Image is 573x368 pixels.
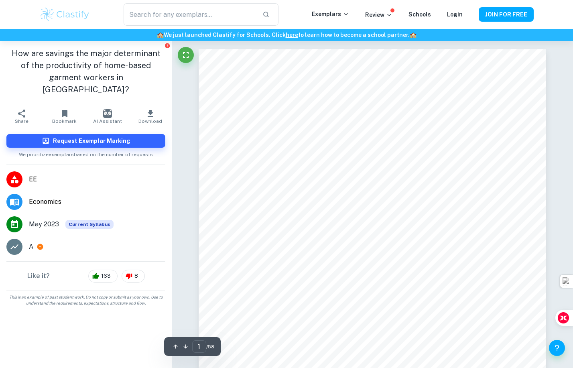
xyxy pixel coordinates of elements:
[19,148,153,158] span: We prioritize exemplars based on the number of requests
[39,6,90,22] img: Clastify logo
[206,343,214,350] span: / 58
[157,32,164,38] span: 🏫
[29,242,33,252] p: A
[2,30,571,39] h6: We just launched Clastify for Schools. Click to learn how to become a school partner.
[53,136,130,145] h6: Request Exemplar Marking
[124,3,256,26] input: Search for any exemplars...
[103,109,112,118] img: AI Assistant
[86,105,129,128] button: AI Assistant
[130,272,142,280] span: 8
[122,270,145,283] div: 8
[52,118,77,124] span: Bookmark
[178,47,194,63] button: Fullscreen
[27,271,50,281] h6: Like it?
[29,197,165,207] span: Economics
[29,175,165,184] span: EE
[88,270,118,283] div: 163
[365,10,392,19] p: Review
[43,105,86,128] button: Bookmark
[408,11,431,18] a: Schools
[138,118,162,124] span: Download
[447,11,463,18] a: Login
[164,43,170,49] button: Report issue
[312,10,349,18] p: Exemplars
[479,7,534,22] button: JOIN FOR FREE
[549,340,565,356] button: Help and Feedback
[129,105,172,128] button: Download
[65,220,114,229] span: Current Syllabus
[410,32,417,38] span: 🏫
[29,220,59,229] span: May 2023
[93,118,122,124] span: AI Assistant
[6,47,165,96] h1: How are savings the major determinant of the productivity of home-based garment workers in [GEOGR...
[286,32,298,38] a: here
[3,294,169,306] span: This is an example of past student work. Do not copy or submit as your own. Use to understand the...
[6,134,165,148] button: Request Exemplar Marking
[65,220,114,229] div: This exemplar is based on the current syllabus. Feel free to refer to it for inspiration/ideas wh...
[97,272,115,280] span: 163
[15,118,28,124] span: Share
